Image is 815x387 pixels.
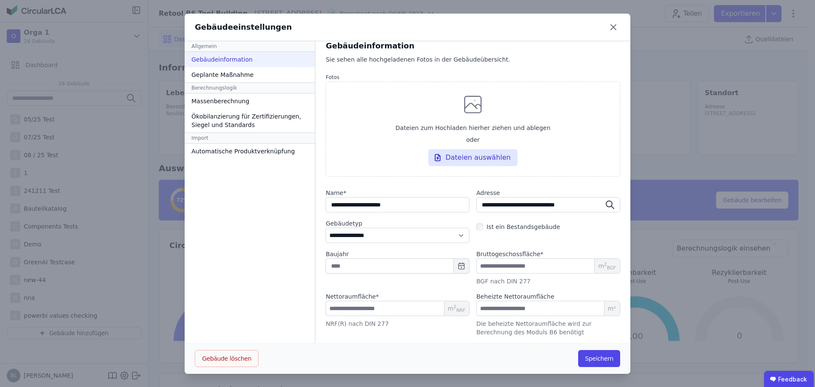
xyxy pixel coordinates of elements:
sub: BGF [607,265,616,270]
span: m² [604,301,620,316]
label: audits.requiredField [326,292,379,301]
label: Gebäudetyp [326,219,469,228]
div: Gebäudeinformation [326,40,620,52]
sub: NRF [456,308,465,313]
label: Ist ein Bestandsgebäude [483,223,560,231]
label: Baujahr [326,250,469,258]
div: BGF nach DIN 277 [476,277,620,285]
span: Dateien zum Hochladen hierher ziehen und ablegen [396,124,551,132]
div: Automatische Produktverknüpfung [185,144,315,159]
div: Dateien auswählen [428,149,517,166]
span: m [448,304,466,313]
sup: 2 [604,262,607,267]
sup: 2 [453,304,456,309]
span: oder [466,136,480,144]
div: Allgemein [185,41,315,52]
span: m [598,262,616,270]
button: Gebäude löschen [195,350,259,367]
div: Geplante Maßnahme [185,67,315,82]
label: audits.requiredField [326,189,469,197]
div: NRF(R) nach DIN 277 [326,319,469,328]
div: Ökobilanzierung für Zertifizierungen, Siegel und Standards [185,109,315,133]
div: Berechnungslogik [185,82,315,93]
div: Import [185,133,315,144]
div: Massenberechnung [185,93,315,109]
label: Fotos [326,74,620,81]
label: Adresse [476,189,620,197]
div: Sie sehen alle hochgeladenen Fotos in der Gebäudeübersicht. [326,55,620,72]
div: Die beheizte Nettoraumfläche wird zur Berechnung des Moduls B6 benötigt [476,319,620,336]
div: Gebäudeinformation [185,52,315,67]
label: Beheizte Nettoraumfläche [476,292,554,301]
div: Gebäudeeinstellungen [195,21,292,33]
label: audits.requiredField [476,250,543,258]
button: Speichern [578,350,620,367]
